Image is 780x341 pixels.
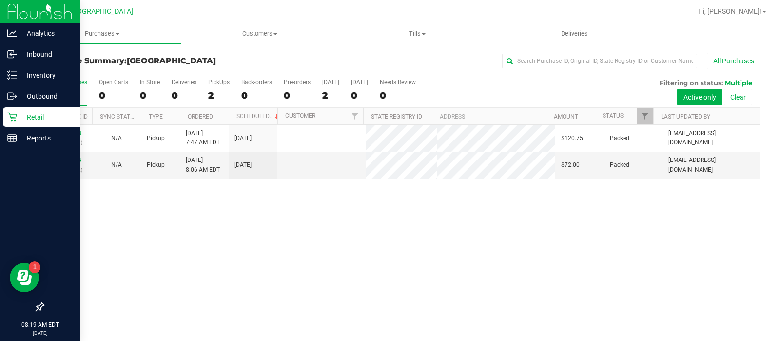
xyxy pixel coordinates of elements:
[502,54,697,68] input: Search Purchase ID, Original ID, State Registry ID or Customer Name...
[147,134,165,143] span: Pickup
[351,90,368,101] div: 0
[677,89,722,105] button: Active only
[7,133,17,143] inline-svg: Reports
[149,113,163,120] a: Type
[17,48,76,60] p: Inbound
[380,90,416,101] div: 0
[100,113,137,120] a: Sync Status
[7,91,17,101] inline-svg: Outbound
[432,108,546,125] th: Address
[285,112,315,119] a: Customer
[724,89,752,105] button: Clear
[111,134,122,143] button: N/A
[147,160,165,170] span: Pickup
[140,79,160,86] div: In Store
[668,129,754,147] span: [EMAIL_ADDRESS][DOMAIN_NAME]
[668,156,754,174] span: [EMAIL_ADDRESS][DOMAIN_NAME]
[7,28,17,38] inline-svg: Analytics
[603,112,624,119] a: Status
[698,7,761,15] span: Hi, [PERSON_NAME]!
[338,23,496,44] a: Tills
[181,23,338,44] a: Customers
[111,161,122,168] span: Not Applicable
[23,23,181,44] a: Purchases
[99,79,128,86] div: Open Carts
[4,329,76,337] p: [DATE]
[17,27,76,39] p: Analytics
[496,23,653,44] a: Deliveries
[554,113,578,120] a: Amount
[284,90,311,101] div: 0
[725,79,752,87] span: Multiple
[188,113,213,120] a: Ordered
[172,79,196,86] div: Deliveries
[371,113,422,120] a: State Registry ID
[208,90,230,101] div: 2
[111,135,122,141] span: Not Applicable
[111,160,122,170] button: N/A
[99,90,128,101] div: 0
[637,108,653,124] a: Filter
[347,108,363,124] a: Filter
[127,56,216,65] span: [GEOGRAPHIC_DATA]
[10,263,39,292] iframe: Resource center
[7,112,17,122] inline-svg: Retail
[208,79,230,86] div: PickUps
[23,29,181,38] span: Purchases
[172,90,196,101] div: 0
[17,111,76,123] p: Retail
[561,160,580,170] span: $72.00
[17,90,76,102] p: Outbound
[322,79,339,86] div: [DATE]
[29,261,40,273] iframe: Resource center unread badge
[548,29,601,38] span: Deliveries
[610,134,629,143] span: Packed
[17,132,76,144] p: Reports
[181,29,338,38] span: Customers
[241,79,272,86] div: Back-orders
[707,53,760,69] button: All Purchases
[186,156,220,174] span: [DATE] 8:06 AM EDT
[660,79,723,87] span: Filtering on status:
[339,29,495,38] span: Tills
[561,134,583,143] span: $120.75
[351,79,368,86] div: [DATE]
[234,160,252,170] span: [DATE]
[186,129,220,147] span: [DATE] 7:47 AM EDT
[380,79,416,86] div: Needs Review
[284,79,311,86] div: Pre-orders
[322,90,339,101] div: 2
[661,113,710,120] a: Last Updated By
[7,49,17,59] inline-svg: Inbound
[66,7,133,16] span: [GEOGRAPHIC_DATA]
[4,321,76,329] p: 08:19 AM EDT
[140,90,160,101] div: 0
[234,134,252,143] span: [DATE]
[7,70,17,80] inline-svg: Inventory
[43,57,282,65] h3: Purchase Summary:
[17,69,76,81] p: Inventory
[241,90,272,101] div: 0
[236,113,281,120] a: Scheduled
[610,160,629,170] span: Packed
